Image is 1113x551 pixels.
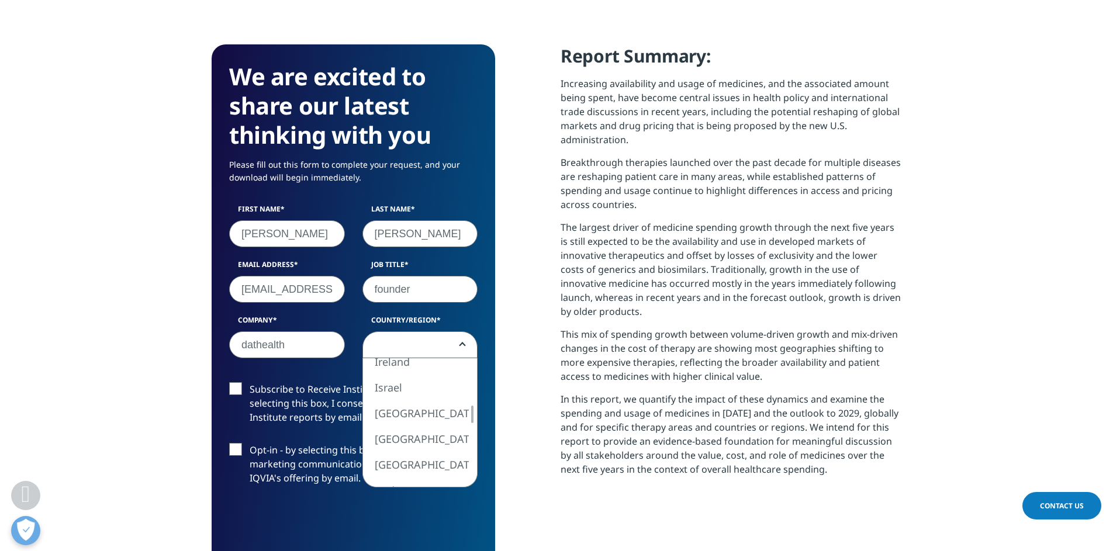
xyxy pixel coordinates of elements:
label: Last Name [362,204,478,220]
li: Israel [363,375,469,400]
li: Jordan [363,477,469,503]
a: Contact Us [1022,492,1101,519]
button: Open Preferences [11,516,40,545]
li: [GEOGRAPHIC_DATA] [363,426,469,452]
label: Job Title [362,259,478,276]
label: Company [229,315,345,331]
li: Ireland [363,349,469,375]
label: Country/Region [362,315,478,331]
label: Subscribe to Receive Institute Reports - by selecting this box, I consent to receiving IQVIA Inst... [229,382,478,431]
p: Increasing availability and usage of medicines, and the associated amount being spent, have becom... [561,77,901,155]
label: First Name [229,204,345,220]
label: Email Address [229,259,345,276]
h3: We are excited to share our latest thinking with you [229,62,478,150]
p: Breakthrough therapies launched over the past decade for multiple diseases are reshaping patient ... [561,155,901,220]
li: [GEOGRAPHIC_DATA] [363,400,469,426]
iframe: reCAPTCHA [229,504,407,549]
p: Please fill out this form to complete your request, and your download will begin immediately. [229,158,478,193]
li: [GEOGRAPHIC_DATA] [363,452,469,477]
label: Opt-in - by selecting this box, I consent to receiving marketing communications and information a... [229,443,478,491]
h4: Report Summary: [561,44,901,77]
p: The largest driver of medicine spending growth through the next five years is still expected to b... [561,220,901,327]
span: Contact Us [1040,501,1084,511]
p: This mix of spending growth between volume-driven growth and mix-driven changes in the cost of th... [561,327,901,392]
p: In this report, we quantify the impact of these dynamics and examine the spending and usage of me... [561,392,901,485]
